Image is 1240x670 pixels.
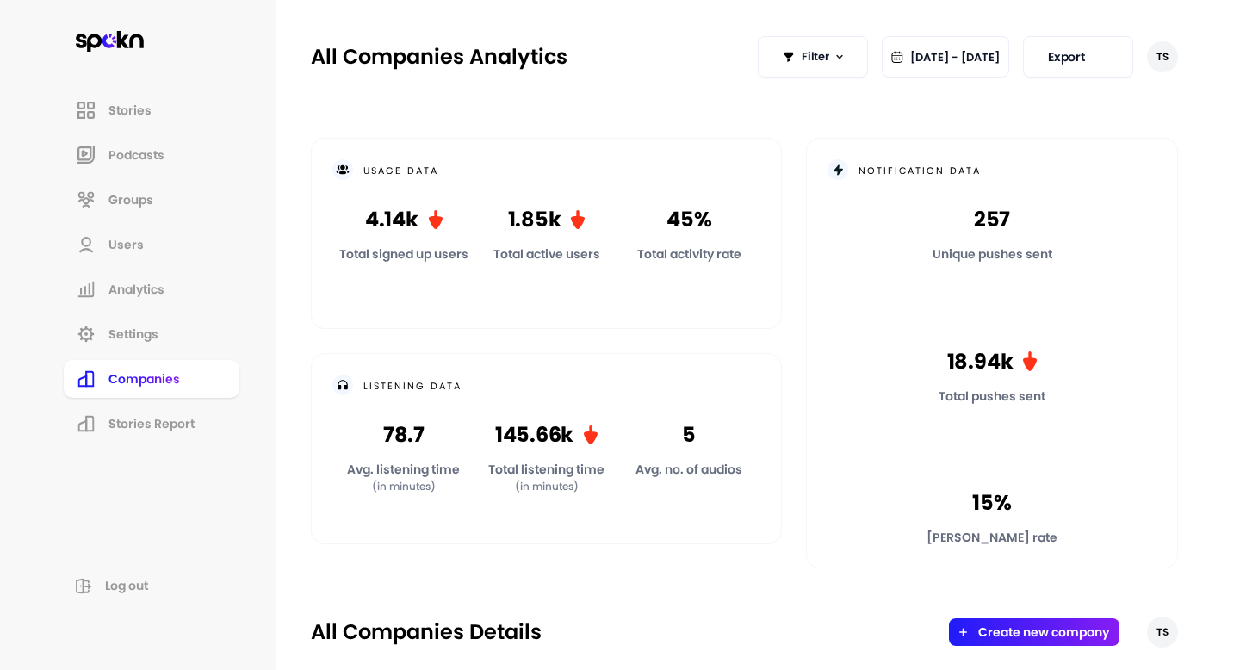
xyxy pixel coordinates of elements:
[859,162,981,177] h2: notification data
[62,313,241,355] a: Settings
[383,419,425,450] p: 78.7
[363,162,438,177] h2: usage data
[1048,48,1085,65] span: Export
[620,245,758,264] p: Total activity rate
[802,48,829,65] span: Filter
[108,281,164,298] span: Analytics
[311,618,542,646] h2: All Companies Details
[108,191,153,208] span: Groups
[62,403,241,444] a: Stories Report
[335,245,473,264] p: Total signed up users
[495,419,598,450] p: 145.66k
[972,487,1011,518] p: 15%
[682,419,696,450] p: 5
[1147,41,1178,72] button: TS
[508,204,586,235] p: 1.85k
[62,134,241,176] a: Podcasts
[62,358,241,400] a: Companies
[1147,617,1178,648] button: TS
[108,102,152,119] span: Stories
[1156,625,1169,639] span: TS
[666,204,711,235] p: 45%
[335,461,473,479] p: Avg. listening time
[62,269,241,310] a: Analytics
[515,479,579,494] p: (in minutes)
[108,236,144,253] span: Users
[62,179,241,220] a: Groups
[62,570,241,601] button: Log out
[978,625,1109,639] button: Create new company
[108,415,195,432] span: Stories Report
[923,529,1061,547] p: [PERSON_NAME] rate
[478,245,616,264] p: Total active users
[363,377,462,393] h2: listening data
[62,90,241,131] a: Stories
[105,577,148,594] span: Log out
[108,326,158,343] span: Settings
[311,43,567,71] h2: All Companies Analytics
[372,479,436,494] p: (in minutes)
[758,36,868,78] button: Filter
[923,245,1061,264] p: Unique pushes sent
[910,47,1000,66] span: [DATE] - [DATE]
[974,204,1010,235] p: 257
[620,461,758,479] p: Avg. no. of audios
[1023,36,1133,78] button: Export
[108,146,164,164] span: Podcasts
[365,204,443,235] p: 4.14k
[947,346,1038,377] p: 18.94k
[1156,50,1169,64] span: TS
[108,370,180,388] span: Companies
[62,224,241,265] a: Users
[923,388,1061,406] p: Total pushes sent
[478,461,616,479] p: Total listening time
